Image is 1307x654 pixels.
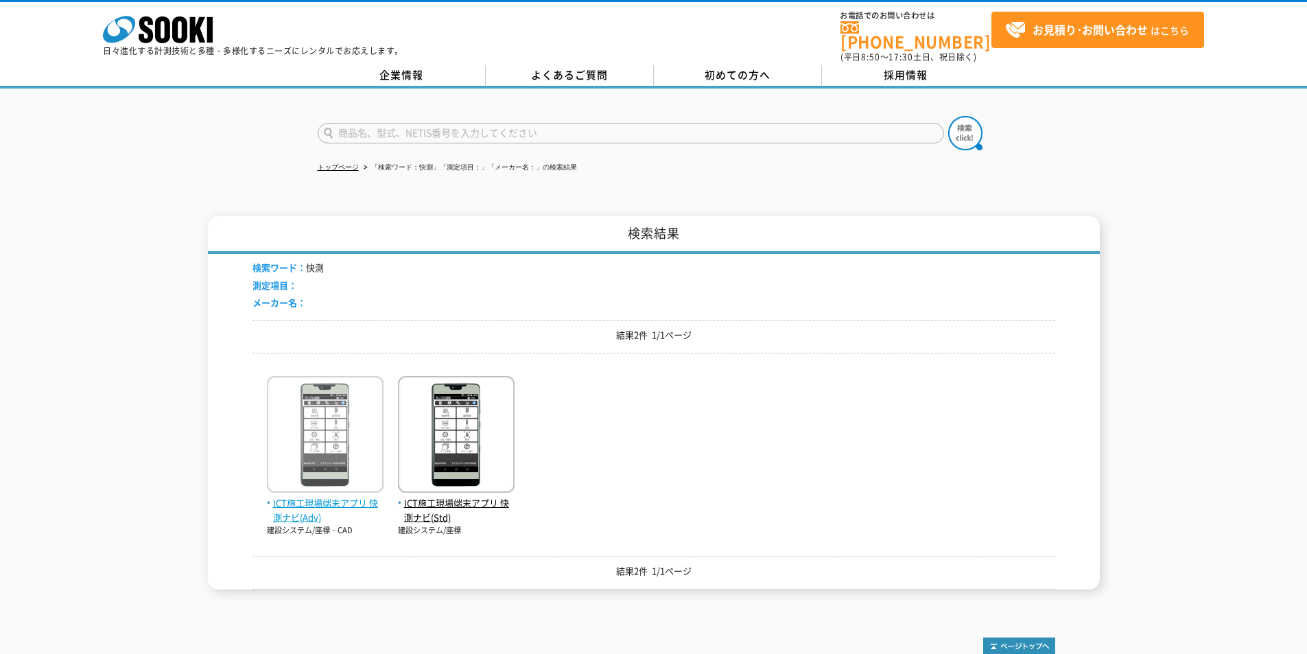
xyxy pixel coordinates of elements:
li: 快測 [252,261,324,275]
span: ICT施工現場端末アプリ 快測ナビ(Std) [398,496,515,525]
input: 商品名、型式、NETIS番号を入力してください [318,123,944,143]
a: ICT施工現場端末アプリ 快測ナビ(Std) [398,482,515,524]
img: 快測ナビ(Adv) [267,376,384,496]
a: トップページ [318,163,359,171]
a: ICT施工現場端末アプリ 快測ナビ(Adv) [267,482,384,524]
span: 検索ワード： [252,261,306,274]
span: 8:50 [861,51,880,63]
img: 快測ナビ(Std) [398,376,515,496]
span: 初めての方へ [705,67,770,82]
span: 測定項目： [252,279,297,292]
p: 日々進化する計測技術と多種・多様化するニーズにレンタルでお応えします。 [103,47,403,55]
img: btn_search.png [948,116,982,150]
span: (平日 ～ 土日、祝日除く) [840,51,976,63]
li: 「検索ワード：快測」「測定項目：」「メーカー名：」の検索結果 [361,161,577,175]
span: はこちら [1005,20,1189,40]
strong: お見積り･お問い合わせ [1033,21,1148,38]
p: 建設システム/座標 [398,525,515,537]
a: よくあるご質問 [486,65,654,86]
a: [PHONE_NUMBER] [840,21,991,49]
p: 建設システム/座標・CAD [267,525,384,537]
h1: 検索結果 [208,216,1100,254]
a: お見積り･お問い合わせはこちら [991,12,1204,48]
a: 初めての方へ [654,65,822,86]
span: メーカー名： [252,296,306,309]
span: ICT施工現場端末アプリ 快測ナビ(Adv) [267,496,384,525]
p: 結果2件 1/1ページ [252,564,1055,579]
p: 結果2件 1/1ページ [252,328,1055,342]
span: 17:30 [888,51,913,63]
a: 企業情報 [318,65,486,86]
a: 採用情報 [822,65,990,86]
span: お電話でのお問い合わせは [840,12,991,20]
